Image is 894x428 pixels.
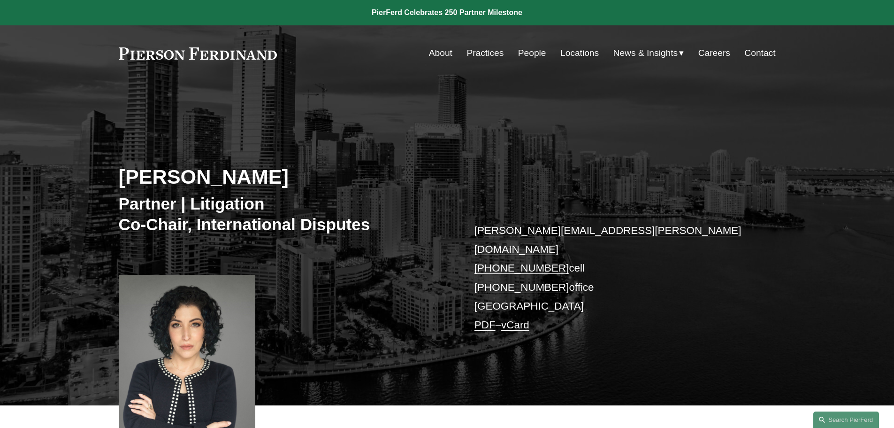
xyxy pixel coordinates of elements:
a: folder dropdown [613,44,684,62]
a: About [429,44,452,62]
a: Contact [744,44,775,62]
p: cell office [GEOGRAPHIC_DATA] – [474,221,748,335]
a: Careers [698,44,730,62]
a: PDF [474,319,496,331]
a: [PERSON_NAME][EMAIL_ADDRESS][PERSON_NAME][DOMAIN_NAME] [474,225,741,255]
a: [PHONE_NUMBER] [474,262,569,274]
a: Locations [560,44,599,62]
a: Practices [466,44,504,62]
a: vCard [501,319,529,331]
span: News & Insights [613,45,678,62]
a: People [518,44,546,62]
h3: Partner | Litigation Co-Chair, International Disputes [119,194,447,234]
h2: [PERSON_NAME] [119,164,447,189]
a: [PHONE_NUMBER] [474,281,569,293]
a: Search this site [813,412,879,428]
